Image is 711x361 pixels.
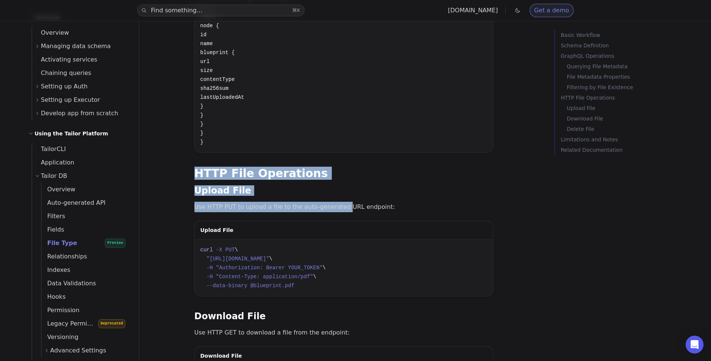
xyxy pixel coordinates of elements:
[206,274,213,280] span: -H
[567,61,689,72] a: Querying File Metadata
[200,112,203,118] span: }
[32,53,130,66] a: Activating services
[32,159,74,166] span: Application
[41,95,100,105] span: Setting up Executor
[561,92,689,103] a: HTTP File Operations
[567,113,689,124] a: Download File
[216,274,313,280] span: "Content-Type: application/pdf"
[206,283,247,289] span: --data-binary
[41,108,118,119] span: Develop app from scratch
[41,186,75,193] span: Overview
[41,239,77,247] span: File Type
[98,319,125,328] span: Deprecated
[200,23,219,29] span: node {
[41,307,79,314] span: Permission
[322,265,325,271] span: \
[200,103,203,109] span: }
[567,72,689,82] a: File Metadata Properties
[105,239,125,248] span: Preview
[41,223,130,236] a: Fields
[41,290,130,304] a: Hooks
[200,139,203,145] span: }
[200,85,229,91] span: sha256sum
[561,30,689,40] a: Basic Workflow
[32,69,91,76] span: Chaining queries
[225,247,235,253] span: PUT
[32,56,97,63] span: Activating services
[41,304,130,317] a: Permission
[561,145,689,155] a: Related Documentation
[194,202,493,212] p: Use HTTP PUT to upload a file to the auto-generated URL endpoint:
[32,26,130,40] a: Overview
[250,283,294,289] span: @blueprint.pdf
[32,29,69,36] span: Overview
[200,50,235,56] span: blueprint {
[561,40,689,51] a: Schema Definition
[200,94,244,100] span: lastUploadedAt
[200,121,203,127] span: }
[269,256,272,262] span: \
[200,68,213,73] span: size
[41,317,130,330] a: Legacy PermissionDeprecated
[32,66,130,80] a: Chaining queries
[41,320,103,327] span: Legacy Permission
[567,82,689,92] a: Filtering by File Existence
[41,210,130,223] a: Filters
[41,263,130,277] a: Indexes
[206,265,213,271] span: -H
[200,347,242,360] h3: Download File
[41,266,71,273] span: Indexes
[200,32,207,38] span: id
[41,183,130,196] a: Overview
[41,199,106,206] span: Auto-generated API
[313,274,316,280] span: \
[200,59,210,65] span: url
[216,247,222,253] span: -X
[50,345,106,356] span: Advanced Settings
[530,4,574,17] a: Get a demo
[41,196,130,210] a: Auto-generated API
[32,156,130,169] a: Application
[200,76,235,82] span: contentType
[513,6,522,15] button: Toggle dark mode
[216,265,323,271] span: "Authorization: Bearer YOUR_TOKEN"
[200,221,234,235] h3: Upload File
[200,130,203,136] span: }
[235,247,238,253] span: \
[41,333,79,340] span: Versioning
[41,330,130,344] a: Versioning
[41,250,130,263] a: Relationships
[448,7,498,14] a: [DOMAIN_NAME]
[35,129,108,138] h2: Using the Tailor Platform
[41,81,88,92] span: Setting up Auth
[194,311,266,321] a: Download File
[41,41,111,51] span: Managing data schema
[561,51,689,61] a: GraphQL Operations
[200,247,213,253] span: curl
[41,171,68,181] span: Tailor DB
[41,280,96,287] span: Data Validations
[206,256,269,262] span: "[URL][DOMAIN_NAME]"
[567,124,689,134] a: Delete File
[137,4,305,16] button: Find something...⌘K
[41,253,87,260] span: Relationships
[41,226,64,233] span: Fields
[41,236,130,250] a: File TypePreview
[686,336,704,354] div: Open Intercom Messenger
[41,277,130,290] a: Data Validations
[561,134,689,145] a: Limitations and Notes
[567,103,689,113] a: Upload File
[292,7,297,13] kbd: ⌘
[194,167,328,180] a: HTTP File Operations
[194,327,493,338] p: Use HTTP GET to download a file from the endpoint:
[200,41,213,47] span: name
